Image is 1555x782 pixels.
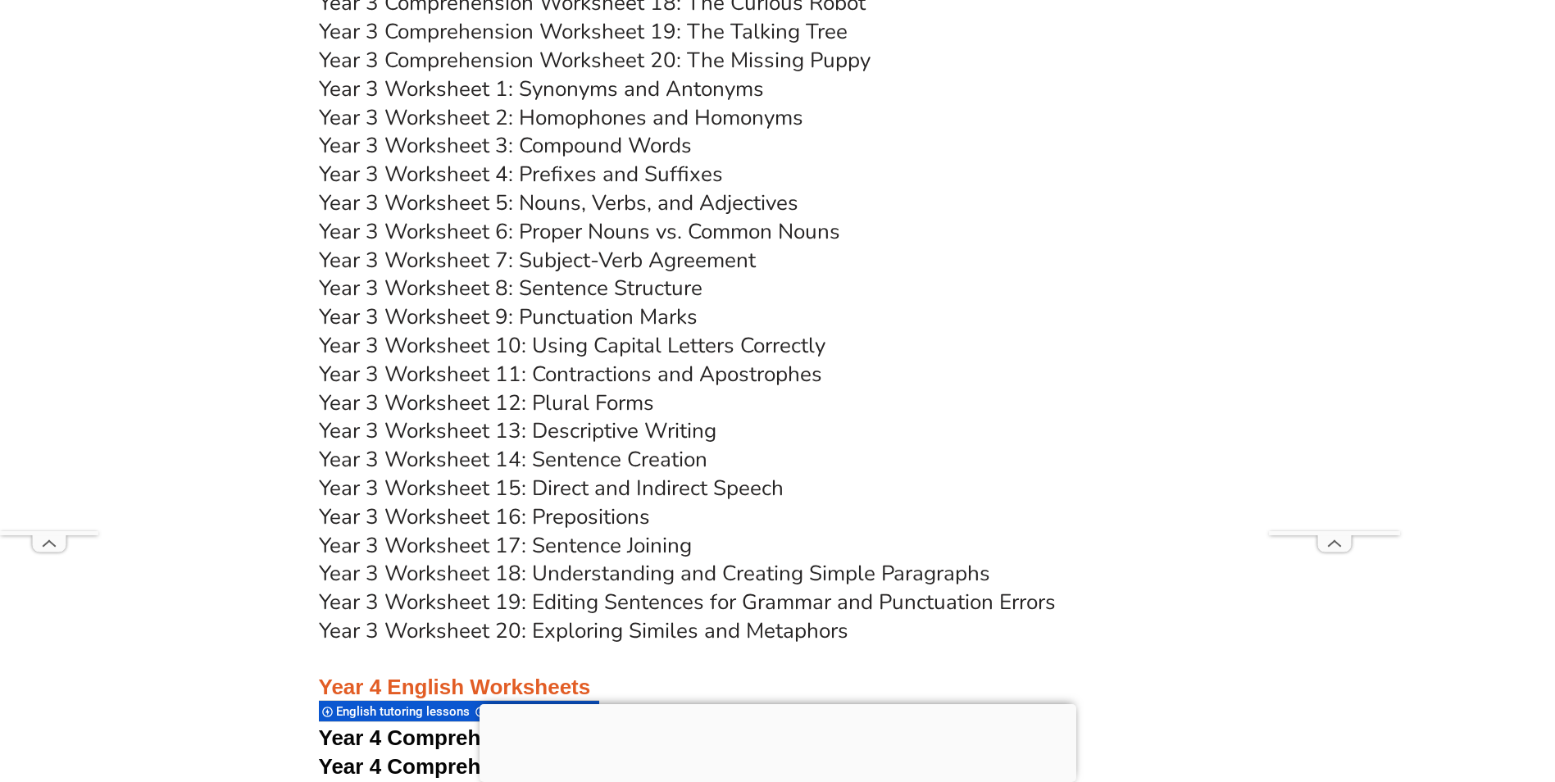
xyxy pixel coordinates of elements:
span: English tutoring lessons [336,704,475,719]
a: Year 3 Worksheet 20: Exploring Similes and Metaphors [319,616,848,645]
a: Year 3 Worksheet 16: Prepositions [319,502,650,531]
div: English tutoring lessons [319,700,472,722]
a: Year 3 Worksheet 12: Plural Forms [319,389,654,417]
iframe: Advertisement [1269,39,1400,531]
a: Year 3 Worksheet 11: Contractions and Apostrophes [319,360,822,389]
a: Year 3 Worksheet 15: Direct and Indirect Speech [319,474,784,502]
a: Year 3 Comprehension Worksheet 19: The Talking Tree [319,17,848,46]
span: Year 4 Comprehension Worksheet 1: [319,725,689,750]
a: Year 3 Worksheet 14: Sentence Creation [319,445,707,474]
a: Year 3 Comprehension Worksheet 20: The Missing Puppy [319,46,871,75]
a: Year 3 Worksheet 8: Sentence Structure [319,274,702,302]
a: Year 3 Worksheet 9: Punctuation Marks [319,302,698,331]
a: Year 3 Worksheet 7: Subject-Verb Agreement [319,246,756,275]
a: Year 4 Comprehension Worksheet 1: Dinosaur Adventure [319,725,898,750]
a: Year 3 Worksheet 17: Sentence Joining [319,531,692,560]
a: Year 3 Worksheet 5: Nouns, Verbs, and Adjectives [319,189,798,217]
a: Year 3 Worksheet 6: Proper Nouns vs. Common Nouns [319,217,840,246]
a: Year 3 Worksheet 1: Synonyms and Antonyms [319,75,764,103]
iframe: Chat Widget [1282,597,1555,782]
a: Year 4 Comprehension Worksheet 2: Ancient Aztecs [319,754,846,779]
div: English worksheets [472,700,599,722]
a: Year 3 Worksheet 4: Prefixes and Suffixes [319,160,723,189]
a: Year 3 Worksheet 13: Descriptive Writing [319,416,716,445]
h3: Year 4 English Worksheets [319,646,1237,702]
a: Year 3 Worksheet 18: Understanding and Creating Simple Paragraphs [319,559,990,588]
a: Year 3 Worksheet 2: Homophones and Homonyms [319,103,803,132]
a: Year 3 Worksheet 19: Editing Sentences for Grammar and Punctuation Errors [319,588,1056,616]
a: Year 3 Worksheet 10: Using Capital Letters Correctly [319,331,825,360]
iframe: Advertisement [480,704,1076,778]
a: Year 3 Worksheet 3: Compound Words [319,131,692,160]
